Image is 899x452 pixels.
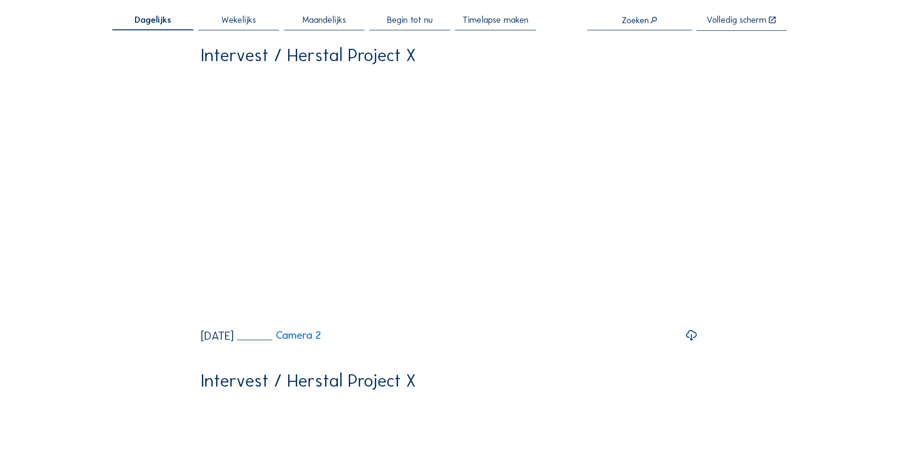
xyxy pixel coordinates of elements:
video: Your browser does not support the video tag. [201,72,698,321]
div: Intervest / Herstal Project X [201,46,416,64]
span: Timelapse maken [463,16,528,25]
a: Camera 2 [237,330,321,341]
span: Maandelijks [302,16,346,25]
span: Wekelijks [221,16,256,25]
div: Intervest / Herstal Project X [201,372,416,389]
div: Volledig scherm [707,16,766,25]
span: Begin tot nu [387,16,433,25]
span: Dagelijks [135,16,171,25]
div: [DATE] [201,330,234,342]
